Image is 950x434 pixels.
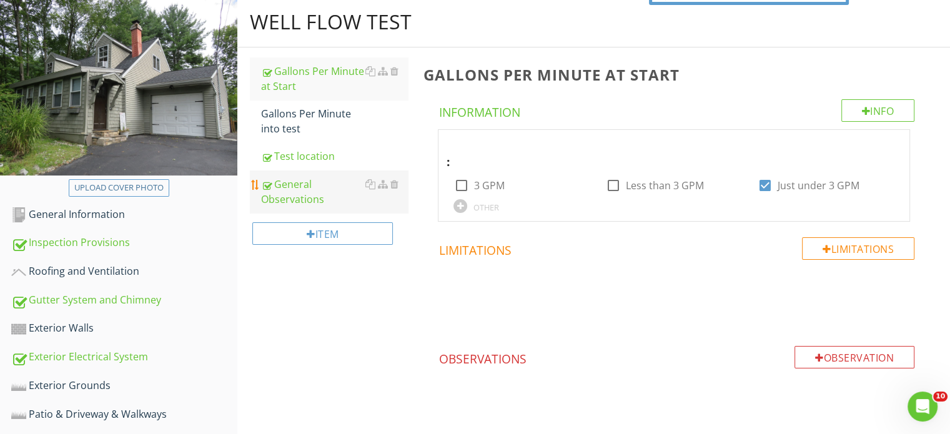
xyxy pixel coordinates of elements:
div: Inspection Provisions [11,235,237,251]
h3: Gallons Per Minute at Start [423,66,930,83]
iframe: Intercom live chat [908,392,938,422]
div: General Observations [261,177,408,207]
div: Exterior Walls [11,320,237,337]
label: 3 GPM [473,179,504,192]
div: Gallons Per Minute into test [261,106,408,136]
h4: Limitations [438,237,914,259]
div: Roofing and Ventilation [11,264,237,280]
label: Less than 3 GPM [626,179,704,192]
h4: Observations [438,346,914,367]
div: Test location [261,149,408,164]
div: General Information [11,207,237,223]
div: : [446,135,879,171]
div: Limitations [802,237,914,260]
div: Info [841,99,915,122]
div: Upload cover photo [74,182,164,194]
button: Upload cover photo [69,179,169,197]
div: Patio & Driveway & Walkways [11,407,237,423]
div: Gutter System and Chimney [11,292,237,308]
div: Exterior Electrical System [11,349,237,365]
div: OTHER [473,202,498,212]
h4: Information [438,99,914,121]
div: Observation [794,346,914,368]
label: Just under 3 GPM [778,179,859,192]
div: Exterior Grounds [11,378,237,394]
div: Gallons Per Minute at Start [261,64,408,94]
div: Well Flow Test [250,9,412,34]
span: 10 [933,392,948,402]
div: Item [252,222,393,245]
